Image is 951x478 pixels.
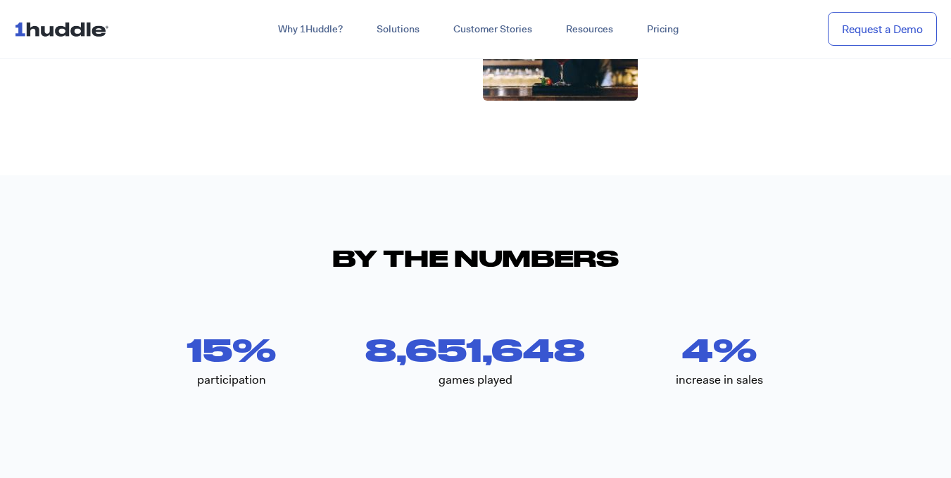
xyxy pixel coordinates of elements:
[365,334,585,365] span: 8,651,648
[828,12,937,46] a: Request a Demo
[14,15,115,42] img: ...
[360,17,436,42] a: Solutions
[682,334,713,365] span: 4
[110,365,354,395] div: participation
[598,365,842,395] div: increase in sales
[232,334,353,365] span: %
[436,17,549,42] a: Customer Stories
[549,17,630,42] a: Resources
[261,17,360,42] a: Why 1Huddle?
[713,334,841,365] span: %
[630,17,695,42] a: Pricing
[187,334,232,365] span: 15
[353,365,598,395] div: games played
